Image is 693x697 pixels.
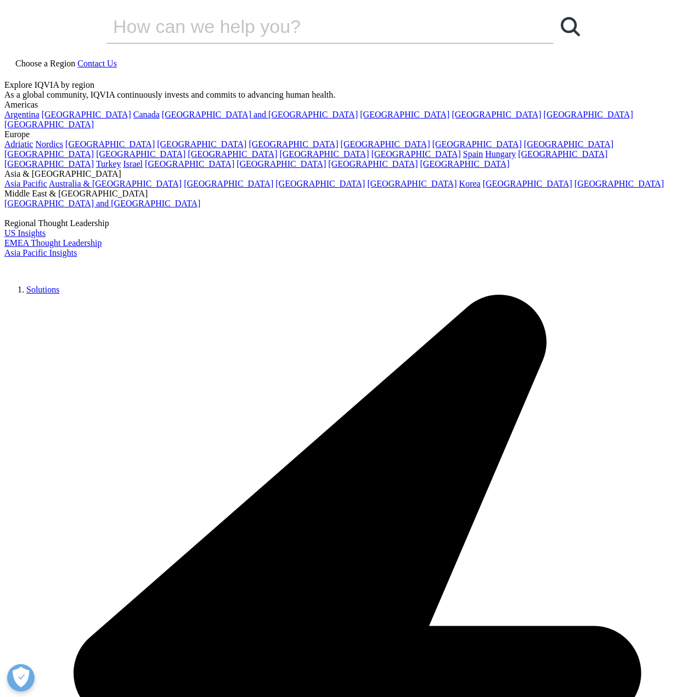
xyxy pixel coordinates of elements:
div: Europe [4,130,689,139]
a: [GEOGRAPHIC_DATA] [4,149,94,159]
a: [GEOGRAPHIC_DATA] [483,179,572,188]
a: Nordics [35,139,63,149]
div: Americas [4,100,689,110]
a: [GEOGRAPHIC_DATA] [4,120,94,129]
a: Korea [459,179,481,188]
a: [GEOGRAPHIC_DATA] and [GEOGRAPHIC_DATA] [4,199,200,208]
a: Asia Pacific [4,179,47,188]
a: [GEOGRAPHIC_DATA] [360,110,449,119]
a: [GEOGRAPHIC_DATA] [188,149,277,159]
a: [GEOGRAPHIC_DATA] [236,159,326,168]
span: Choose a Region [15,59,75,68]
img: IQVIA Healthcare Information Technology and Pharma Clinical Research Company [4,258,92,274]
a: [GEOGRAPHIC_DATA] [65,139,155,149]
a: [GEOGRAPHIC_DATA] [524,139,613,149]
a: [GEOGRAPHIC_DATA] [145,159,234,168]
svg: Search [561,17,580,36]
a: [GEOGRAPHIC_DATA] [420,159,510,168]
div: Middle East & [GEOGRAPHIC_DATA] [4,189,689,199]
a: Adriatic [4,139,33,149]
a: [GEOGRAPHIC_DATA] [432,139,522,149]
a: Argentina [4,110,40,119]
a: [GEOGRAPHIC_DATA] [275,179,365,188]
a: [GEOGRAPHIC_DATA] [371,149,461,159]
a: EMEA Thought Leadership [4,238,102,248]
a: [GEOGRAPHIC_DATA] [544,110,633,119]
a: Search [554,10,587,43]
a: Contact Us [77,59,117,68]
a: Australia & [GEOGRAPHIC_DATA] [49,179,182,188]
a: [GEOGRAPHIC_DATA] [4,159,94,168]
a: US Insights [4,228,46,238]
input: Search [106,10,522,43]
a: Solutions [26,285,59,294]
div: Regional Thought Leadership [4,218,689,228]
div: As a global community, IQVIA continuously invests and commits to advancing human health. [4,90,689,100]
a: [GEOGRAPHIC_DATA] [518,149,607,159]
a: [GEOGRAPHIC_DATA] [249,139,338,149]
a: [GEOGRAPHIC_DATA] and [GEOGRAPHIC_DATA] [162,110,358,119]
a: [GEOGRAPHIC_DATA] [574,179,664,188]
a: [GEOGRAPHIC_DATA] [184,179,273,188]
a: Turkey [96,159,121,168]
a: Hungary [485,149,516,159]
a: Israel [123,159,143,168]
a: [GEOGRAPHIC_DATA] [157,139,246,149]
div: Asia & [GEOGRAPHIC_DATA] [4,169,689,179]
a: [GEOGRAPHIC_DATA] [279,149,369,159]
div: Explore IQVIA by region [4,80,689,90]
a: [GEOGRAPHIC_DATA] [341,139,430,149]
button: Open Preferences [7,664,35,692]
a: [GEOGRAPHIC_DATA] [96,149,185,159]
a: Spain [463,149,483,159]
a: Canada [133,110,160,119]
a: [GEOGRAPHIC_DATA] [452,110,541,119]
a: [GEOGRAPHIC_DATA] [367,179,457,188]
a: [GEOGRAPHIC_DATA] [328,159,418,168]
a: Asia Pacific Insights [4,248,77,257]
a: [GEOGRAPHIC_DATA] [42,110,131,119]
